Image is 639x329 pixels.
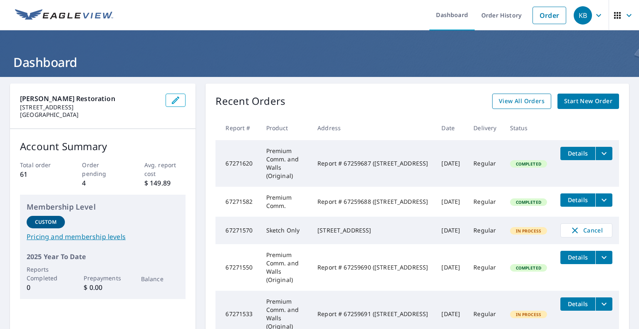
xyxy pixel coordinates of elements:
[560,251,595,264] button: detailsBtn-67271550
[215,187,259,217] td: 67271582
[15,9,113,22] img: EV Logo
[565,300,590,308] span: Details
[215,94,285,109] p: Recent Orders
[311,116,435,140] th: Address
[317,226,428,235] div: [STREET_ADDRESS]
[27,265,65,282] p: Reports Completed
[503,116,554,140] th: Status
[260,244,311,291] td: Premium Comm. and Walls (Original)
[260,116,311,140] th: Product
[144,161,186,178] p: Avg. report cost
[20,169,62,179] p: 61
[141,275,179,283] p: Balance
[467,140,503,187] td: Regular
[84,274,122,282] p: Prepayments
[467,187,503,217] td: Regular
[10,54,629,71] h1: Dashboard
[260,140,311,187] td: Premium Comm. and Walls (Original)
[435,244,467,291] td: [DATE]
[595,251,612,264] button: filesDropdownBtn-67271550
[565,253,590,261] span: Details
[595,147,612,160] button: filesDropdownBtn-67271620
[317,198,428,206] div: Report # 67259688 ([STREET_ADDRESS]
[565,196,590,204] span: Details
[215,140,259,187] td: 67271620
[20,161,62,169] p: Total order
[499,96,545,106] span: View All Orders
[557,94,619,109] a: Start New Order
[215,217,259,244] td: 67271570
[532,7,566,24] a: Order
[435,217,467,244] td: [DATE]
[260,217,311,244] td: Sketch Only
[560,297,595,311] button: detailsBtn-67271533
[27,201,179,213] p: Membership Level
[84,282,122,292] p: $ 0.00
[565,149,590,157] span: Details
[560,147,595,160] button: detailsBtn-67271620
[144,178,186,188] p: $ 149.89
[20,111,159,119] p: [GEOGRAPHIC_DATA]
[467,244,503,291] td: Regular
[35,218,57,226] p: Custom
[435,187,467,217] td: [DATE]
[215,116,259,140] th: Report #
[467,217,503,244] td: Regular
[317,310,428,318] div: Report # 67259691 ([STREET_ADDRESS]
[511,161,546,167] span: Completed
[560,193,595,207] button: detailsBtn-67271582
[82,178,124,188] p: 4
[564,96,612,106] span: Start New Order
[595,297,612,311] button: filesDropdownBtn-67271533
[511,228,547,234] span: In Process
[511,199,546,205] span: Completed
[260,187,311,217] td: Premium Comm.
[569,225,604,235] span: Cancel
[27,252,179,262] p: 2025 Year To Date
[317,159,428,168] div: Report # 67259687 ([STREET_ADDRESS]
[511,312,547,317] span: In Process
[27,282,65,292] p: 0
[82,161,124,178] p: Order pending
[574,6,592,25] div: KB
[20,139,186,154] p: Account Summary
[215,244,259,291] td: 67271550
[435,116,467,140] th: Date
[467,116,503,140] th: Delivery
[317,263,428,272] div: Report # 67259690 ([STREET_ADDRESS]
[435,140,467,187] td: [DATE]
[20,94,159,104] p: [PERSON_NAME] Restoration
[27,232,179,242] a: Pricing and membership levels
[492,94,551,109] a: View All Orders
[595,193,612,207] button: filesDropdownBtn-67271582
[511,265,546,271] span: Completed
[20,104,159,111] p: [STREET_ADDRESS]
[560,223,612,237] button: Cancel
